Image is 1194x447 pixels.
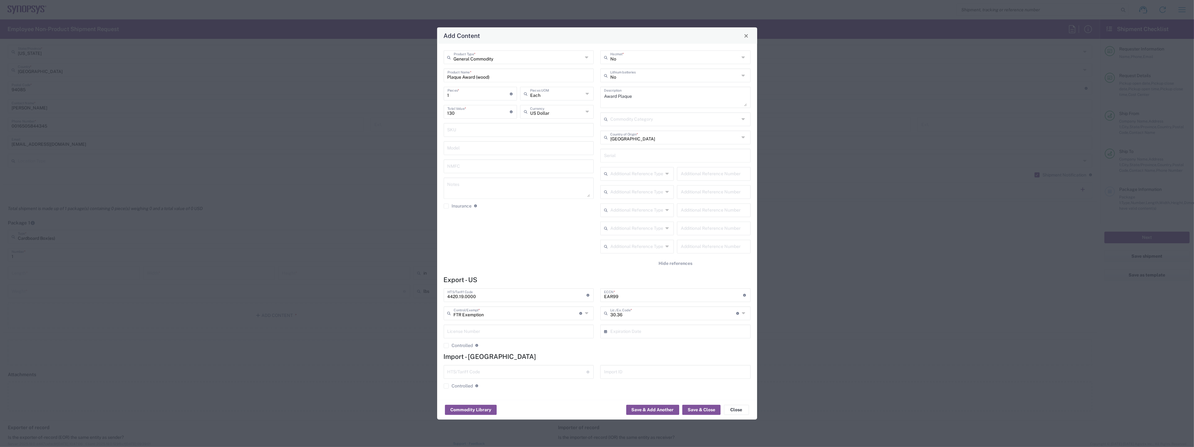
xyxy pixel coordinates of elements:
[682,405,721,415] button: Save & Close
[444,276,751,284] h4: Export - US
[626,405,679,415] button: Save & Add Another
[445,405,497,415] button: Commodity Library
[444,384,473,389] label: Controlled
[444,353,751,361] h4: Import - [GEOGRAPHIC_DATA]
[444,343,473,348] label: Controlled
[659,261,692,267] span: Hide references
[444,204,472,209] label: Insurance
[724,405,749,415] button: Close
[742,31,751,40] button: Close
[443,31,480,40] h4: Add Content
